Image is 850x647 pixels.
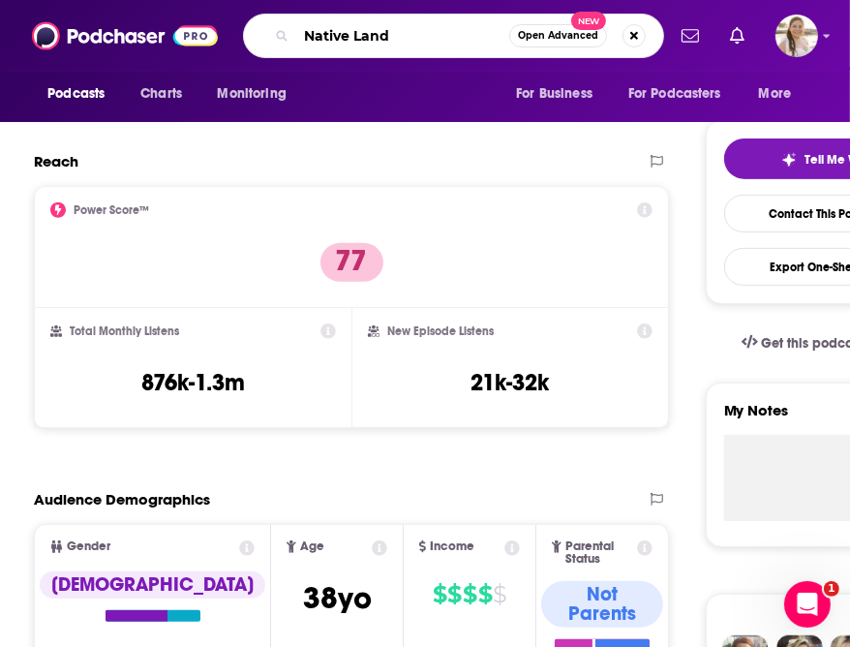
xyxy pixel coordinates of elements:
[430,540,474,553] span: Income
[502,76,617,112] button: open menu
[67,540,110,553] span: Gender
[303,579,372,617] span: 38 yo
[471,368,549,397] h3: 21k-32k
[565,540,634,566] span: Parental Status
[516,80,592,108] span: For Business
[518,31,598,41] span: Open Advanced
[759,80,792,108] span: More
[34,490,210,508] h2: Audience Demographics
[493,579,506,610] span: $
[433,579,446,610] span: $
[34,152,78,170] h2: Reach
[141,368,245,397] h3: 876k-1.3m
[128,76,194,112] a: Charts
[616,76,749,112] button: open menu
[509,24,607,47] button: Open AdvancedNew
[463,579,476,610] span: $
[140,80,182,108] span: Charts
[745,76,816,112] button: open menu
[478,579,492,610] span: $
[243,14,664,58] div: Search podcasts, credits, & more...
[47,80,105,108] span: Podcasts
[74,203,149,217] h2: Power Score™
[571,12,606,30] span: New
[674,19,707,52] a: Show notifications dropdown
[296,20,509,51] input: Search podcasts, credits, & more...
[203,76,311,112] button: open menu
[781,152,797,168] img: tell me why sparkle
[217,80,286,108] span: Monitoring
[320,243,383,282] p: 77
[775,15,818,57] img: User Profile
[784,581,831,628] iframe: Intercom live chat
[300,540,324,553] span: Age
[40,571,265,599] div: [DEMOGRAPHIC_DATA]
[541,581,663,628] div: Not Parents
[34,76,130,112] button: open menu
[722,19,752,52] a: Show notifications dropdown
[824,581,839,597] span: 1
[70,324,179,338] h2: Total Monthly Listens
[775,15,818,57] span: Logged in as acquavie
[32,17,218,54] img: Podchaser - Follow, Share and Rate Podcasts
[387,324,494,338] h2: New Episode Listens
[628,80,721,108] span: For Podcasters
[447,579,461,610] span: $
[775,15,818,57] button: Show profile menu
